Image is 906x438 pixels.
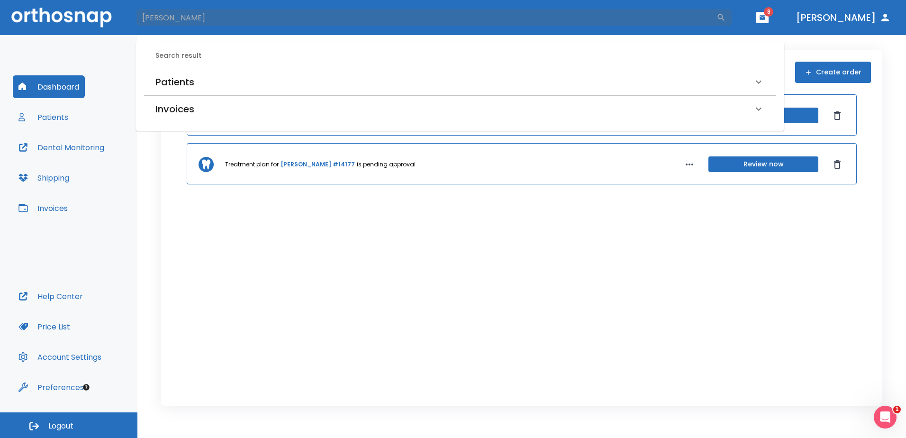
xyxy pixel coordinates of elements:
[13,136,110,159] button: Dental Monitoring
[144,96,776,122] div: Invoices
[48,421,73,431] span: Logout
[225,160,279,169] p: Treatment plan for
[155,101,194,117] h6: Invoices
[13,376,90,399] button: Preferences
[795,62,871,83] button: Create order
[13,166,75,189] button: Shipping
[830,108,845,123] button: Dismiss
[830,157,845,172] button: Dismiss
[13,106,74,128] button: Patients
[281,160,355,169] a: [PERSON_NAME] #14177
[874,406,897,429] iframe: Intercom live chat
[13,75,85,98] button: Dashboard
[13,285,89,308] button: Help Center
[13,315,76,338] button: Price List
[144,69,776,95] div: Patients
[792,9,895,26] button: [PERSON_NAME]
[893,406,901,413] span: 1
[136,8,716,27] input: Search by Patient Name or Case #
[82,383,91,392] div: Tooltip anchor
[764,7,773,17] span: 8
[708,156,818,172] button: Review now
[357,160,416,169] p: is pending approval
[13,197,73,219] button: Invoices
[155,74,194,90] h6: Patients
[155,51,776,61] h6: Search result
[13,346,107,368] button: Account Settings
[11,8,112,27] img: Orthosnap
